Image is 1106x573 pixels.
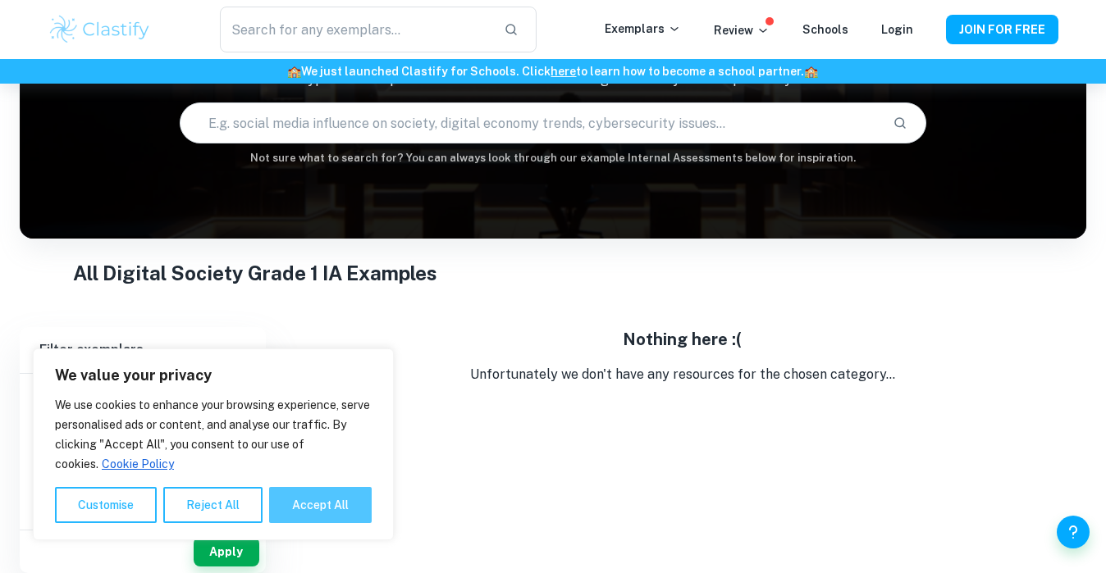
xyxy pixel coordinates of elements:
[1057,516,1090,548] button: Help and Feedback
[55,395,372,474] p: We use cookies to enhance your browsing experience, serve personalised ads or content, and analys...
[269,487,372,523] button: Accept All
[279,327,1086,352] h5: Nothing here :(
[279,365,1086,384] p: Unfortunately we don't have any resources for the chosen category...
[55,487,157,523] button: Customise
[73,258,1033,288] h1: All Digital Society Grade 1 IA Examples
[163,487,263,523] button: Reject All
[881,23,913,36] a: Login
[802,23,848,36] a: Schools
[181,100,880,146] input: E.g. social media influence on society, digital economy trends, cybersecurity issues...
[946,15,1058,44] button: JOIN FOR FREE
[101,457,175,471] a: Cookie Policy
[288,65,302,78] span: 🏫
[886,109,914,137] button: Search
[605,20,681,38] p: Exemplars
[805,65,819,78] span: 🏫
[33,348,394,540] div: We value your privacy
[551,65,577,78] a: here
[20,150,1086,166] h6: Not sure what to search for? You can always look through our example Internal Assessments below f...
[3,62,1103,80] h6: We just launched Clastify for Schools. Click to learn how to become a school partner.
[20,327,266,373] h6: Filter exemplars
[48,13,152,46] img: Clastify logo
[220,7,491,52] input: Search for any exemplars...
[55,366,372,385] p: We value your privacy
[714,21,770,39] p: Review
[194,537,259,566] button: Apply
